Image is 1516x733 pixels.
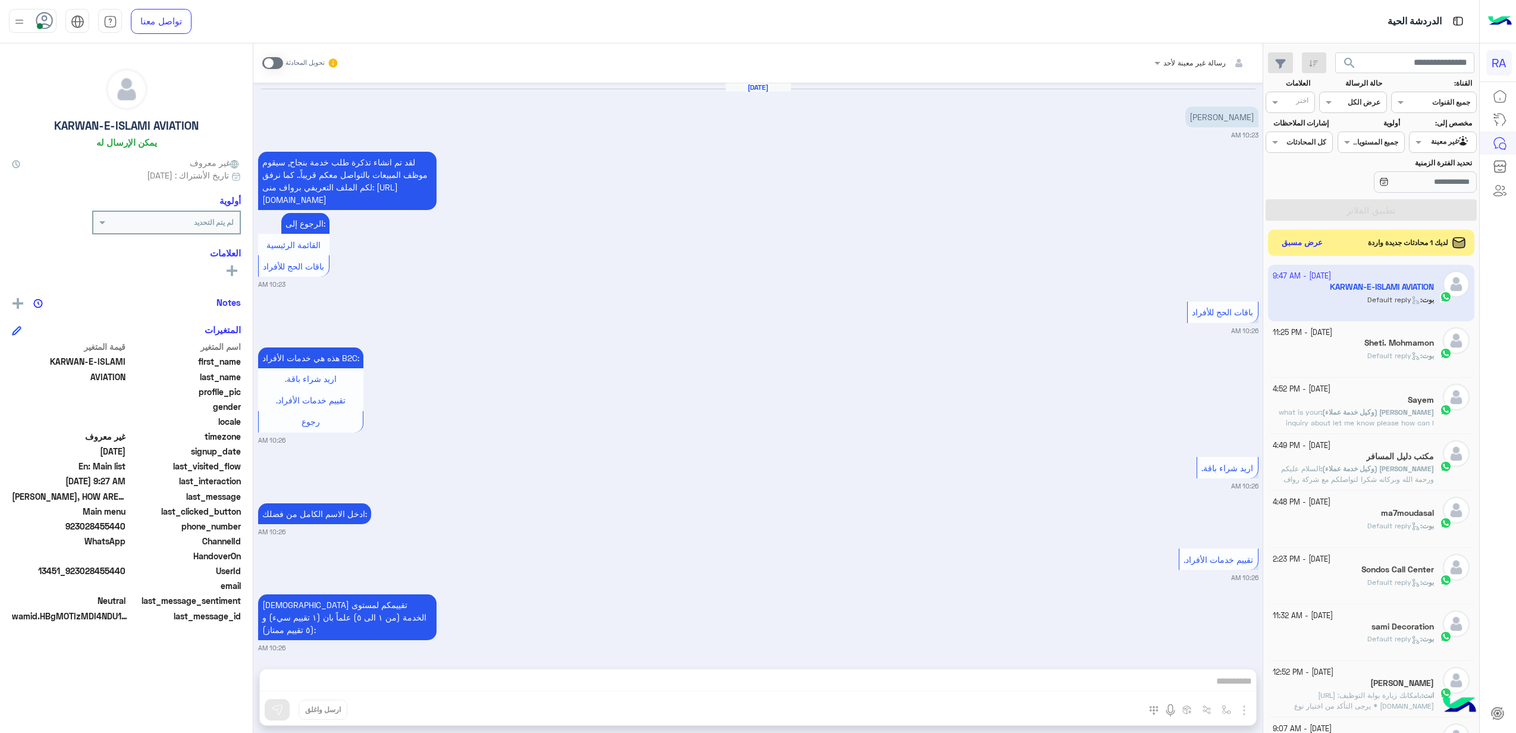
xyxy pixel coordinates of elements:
span: بامكانك زيارة بوابة التوظيف: https://haj.rawafmina.sa/jobs * يرجى التأكد من اختيار نوع الحساب: ال... [1294,691,1434,721]
span: last_interaction [128,475,241,487]
h6: العلامات [12,248,241,258]
span: اسم المتغير [128,340,241,353]
p: 2/9/2025, 10:26 AM [258,347,363,368]
span: null [12,400,125,413]
span: بوت [1422,351,1434,360]
span: AVIATION [12,371,125,383]
span: تقييم خدمات الأفراد. [276,395,346,405]
span: 2025-07-19T15:23:44.255Z [12,445,125,458]
span: غير معروف [12,430,125,443]
span: phone_number [128,520,241,532]
a: tab [98,9,122,34]
span: last_message [128,490,241,503]
img: defaultAdmin.png [1443,554,1470,581]
span: قيمة المتغير [12,340,125,353]
b: : [1420,521,1434,530]
img: profile [12,14,27,29]
small: تحويل المحادثة [285,58,325,68]
span: باقات الحج للأفراد [1192,307,1253,317]
button: عرض مسبق [1277,234,1328,252]
b: : [1320,464,1434,473]
small: 10:26 AM [258,436,285,445]
span: اريد شراء باقة. [1201,463,1253,473]
span: لديك 1 محادثات جديدة واردة [1368,237,1448,248]
img: add [12,298,23,309]
small: 10:26 AM [1231,326,1258,336]
span: 923028455440 [12,520,125,532]
span: رسالة غير معينة لأحد [1163,58,1226,67]
small: [DATE] - 4:52 PM [1273,384,1330,395]
span: search [1342,56,1357,70]
span: last_message_sentiment [128,594,241,607]
small: [DATE] - 2:23 PM [1273,554,1330,565]
span: HandoverOn [128,550,241,562]
img: WhatsApp [1440,687,1452,699]
button: search [1335,52,1364,78]
span: null [12,579,125,592]
span: last_visited_flow [128,460,241,472]
label: حالة الرسالة [1321,78,1382,89]
span: السلام عليكم ورحمة الله وبركاته شكرا لتواصلكم مع شركة رواف منى لخدمات الحجاج كيف يمكنني مساعدتكم؟ [1281,464,1434,494]
small: 10:23 AM [258,280,285,289]
h5: ma7moudasal [1381,508,1434,518]
img: WhatsApp [1440,461,1452,472]
span: Main menu [12,505,125,518]
span: wamid.HBgMOTIzMDI4NDU1NDQwFQIAEhggQTVCMkVGM0E5OENBRjNBMzQwNDYyMUU1MzY0RDFFM0YA [12,610,131,622]
span: Default reply [1367,351,1420,360]
img: WhatsApp [1440,347,1452,359]
span: [PERSON_NAME] (وكيل خدمة عملاء) [1322,408,1434,416]
h5: sami Decoration [1371,622,1434,632]
h6: [DATE] [726,83,791,92]
span: 2 [12,535,125,547]
img: hulul-logo.png [1439,685,1480,727]
span: gender [128,400,241,413]
img: defaultAdmin.png [1443,667,1470,694]
img: tab [1451,14,1465,29]
img: WhatsApp [1440,631,1452,643]
p: الدردشة الحية [1388,14,1442,30]
div: RA [1486,50,1512,76]
b: : [1421,691,1434,700]
label: تحديد الفترة الزمنية [1339,158,1472,168]
span: last_name [128,371,241,383]
small: 10:26 AM [258,527,285,537]
span: profile_pic [128,386,241,398]
span: اريد شراء باقة. [285,374,337,384]
span: باقات الحج للأفراد [263,261,324,271]
span: بوت [1422,578,1434,587]
span: غير معروف [190,156,241,169]
h6: يمكن الإرسال له [96,137,157,148]
b: : [1420,578,1434,587]
span: last_message_id [133,610,241,622]
p: 2/9/2025, 10:23 AM [1185,106,1258,127]
h5: Sayem [1408,395,1434,405]
span: last_clicked_button [128,505,241,518]
span: email [128,579,241,592]
small: [DATE] - 11:25 PM [1273,327,1332,339]
label: أولوية [1339,118,1400,129]
h5: Sondos Call Center [1361,565,1434,575]
span: Default reply [1367,634,1420,643]
span: KARWAN-E-ISLAMI [12,355,125,368]
img: Logo [1488,9,1512,34]
span: ChannelId [128,535,241,547]
img: defaultAdmin.png [1443,327,1470,354]
span: 13451_923028455440 [12,565,125,577]
button: تطبيق الفلاتر [1266,199,1477,221]
small: 10:23 AM [1231,130,1258,140]
span: انت [1423,691,1434,700]
small: 10:26 AM [1231,573,1258,582]
b: : [1420,634,1434,643]
span: what is your inquiry about let me know please how can I help you ? [1279,408,1434,438]
span: SALAM SIR, HOW ARE YOU. THIS IS REMINDER MESSAGE FOR B2C HAJJ PARTNERSHIP. I HAVE ALREADY SENT YO... [12,490,125,503]
span: Default reply [1367,521,1420,530]
span: بوت [1422,521,1434,530]
small: [DATE] - 11:32 AM [1273,610,1333,622]
span: بوت [1422,634,1434,643]
span: 0 [12,594,125,607]
img: defaultAdmin.png [1443,440,1470,467]
small: [DATE] - 12:52 PM [1273,667,1333,678]
label: إشارات الملاحظات [1267,118,1328,129]
span: [PERSON_NAME] (وكيل خدمة عملاء) [1322,464,1434,473]
span: رجوع [302,416,320,427]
